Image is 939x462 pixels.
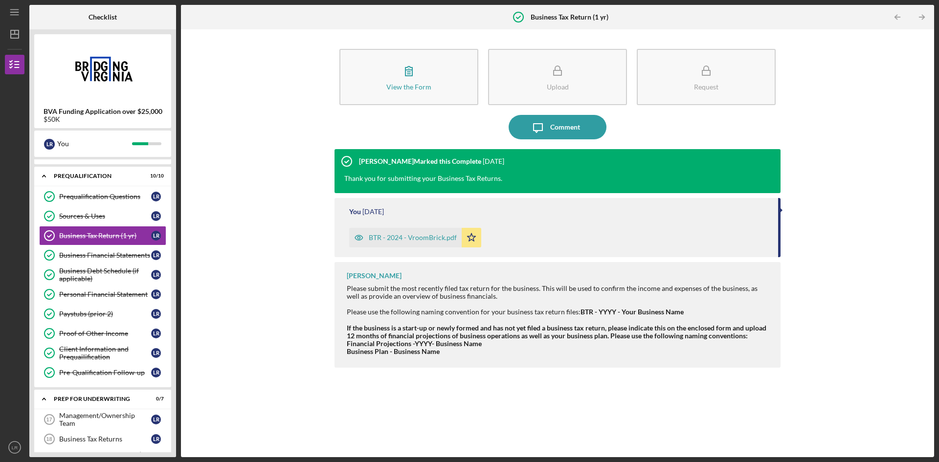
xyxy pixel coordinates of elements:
[59,212,151,220] div: Sources & Uses
[59,345,151,361] div: Client Information and Prequailification
[488,49,627,105] button: Upload
[151,434,161,444] div: L R
[349,228,481,247] button: BTR - 2024 - VroomBrick.pdf
[39,187,166,206] a: Prequalification QuestionsLR
[151,415,161,424] div: L R
[349,208,361,216] div: You
[54,396,139,402] div: Prep for Underwriting
[46,417,52,422] tspan: 17
[46,436,52,442] tspan: 18
[39,245,166,265] a: Business Financial StatementsLR
[347,339,482,348] strong: Financial Projections -YYYY- Business Name
[509,115,606,139] button: Comment
[12,445,18,450] text: LR
[44,139,55,150] div: L R
[44,108,162,115] b: BVA Funding Application over $25,000
[59,369,151,376] div: Pre-Qualification Follow-up
[347,272,402,280] div: [PERSON_NAME]
[89,13,117,21] b: Checklist
[59,412,151,427] div: Management/Ownership Team
[151,289,161,299] div: L R
[39,265,166,285] a: Business Debt Schedule (if applicable)LR
[57,135,132,152] div: You
[44,115,162,123] div: $50K
[39,410,166,429] a: 17Management/Ownership TeamLR
[151,231,161,241] div: L R
[39,206,166,226] a: Sources & UsesLR
[59,310,151,318] div: Paystubs (prior 2)
[59,251,151,259] div: Business Financial Statements
[59,290,151,298] div: Personal Financial Statement
[694,83,718,90] div: Request
[59,330,151,337] div: Proof of Other Income
[369,234,457,242] div: BTR - 2024 - VroomBrick.pdf
[5,438,24,457] button: LR
[146,173,164,179] div: 10 / 10
[39,343,166,363] a: Client Information and PrequailificationLR
[344,174,502,183] div: Thank you for submitting your Business Tax Returns.
[59,435,151,443] div: Business Tax Returns
[362,208,384,216] time: 2025-07-23 16:51
[151,192,161,201] div: L R
[39,363,166,382] a: Pre-Qualification Follow-upLR
[39,429,166,449] a: 18Business Tax ReturnsLR
[54,173,139,179] div: Prequalification
[531,13,608,21] b: Business Tax Return (1 yr)
[347,285,771,316] div: Please submit the most recently filed tax return for the business. This will be used to confirm t...
[550,115,580,139] div: Comment
[339,49,478,105] button: View the Form
[146,396,164,402] div: 0 / 7
[151,270,161,280] div: L R
[483,157,504,165] time: 2025-07-23 18:36
[59,267,151,283] div: Business Debt Schedule (if applicable)
[151,329,161,338] div: L R
[39,324,166,343] a: Proof of Other IncomeLR
[151,309,161,319] div: L R
[59,232,151,240] div: Business Tax Return (1 yr)
[59,193,151,200] div: Prequalification Questions
[39,304,166,324] a: Paystubs (prior 2)LR
[347,347,440,355] strong: Business Plan - Business Name
[39,226,166,245] a: Business Tax Return (1 yr)LR
[151,211,161,221] div: L R
[637,49,776,105] button: Request
[359,157,481,165] div: [PERSON_NAME] Marked this Complete
[581,308,684,316] strong: BTR - YYYY - Your Business Name
[151,348,161,358] div: L R
[347,324,766,340] strong: If the business is a start-up or newly formed and has not yet filed a business tax return, please...
[39,285,166,304] a: Personal Financial StatementLR
[151,250,161,260] div: L R
[386,83,431,90] div: View the Form
[547,83,569,90] div: Upload
[34,39,171,98] img: Product logo
[151,368,161,377] div: L R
